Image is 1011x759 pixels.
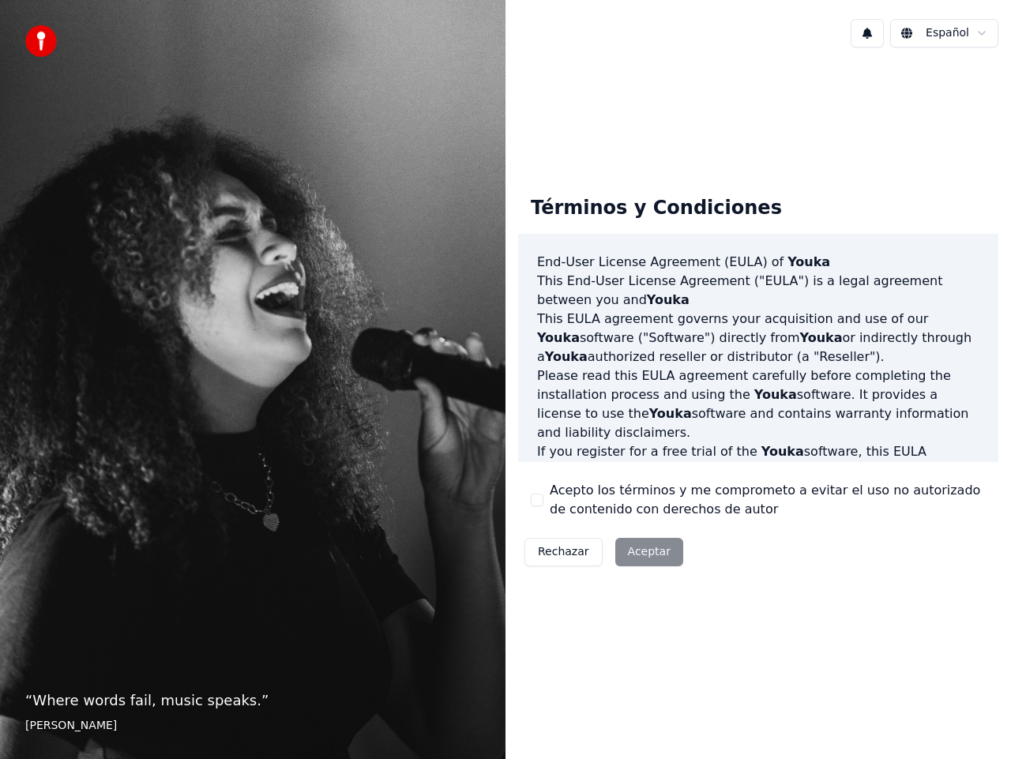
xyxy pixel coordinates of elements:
p: If you register for a free trial of the software, this EULA agreement will also govern that trial... [537,442,979,537]
span: Youka [800,330,843,345]
div: Términos y Condiciones [518,183,795,234]
label: Acepto los términos y me comprometo a evitar el uso no autorizado de contenido con derechos de autor [550,481,986,519]
span: Youka [649,406,692,421]
button: Rechazar [524,538,603,566]
span: Youka [647,292,690,307]
span: Youka [787,254,830,269]
p: “ Where words fail, music speaks. ” [25,689,480,712]
span: Youka [537,330,580,345]
p: This End-User License Agreement ("EULA") is a legal agreement between you and [537,272,979,310]
footer: [PERSON_NAME] [25,718,480,734]
h3: End-User License Agreement (EULA) of [537,253,979,272]
p: This EULA agreement governs your acquisition and use of our software ("Software") directly from o... [537,310,979,366]
p: Please read this EULA agreement carefully before completing the installation process and using th... [537,366,979,442]
span: Youka [761,444,804,459]
span: Youka [754,387,797,402]
span: Youka [545,349,588,364]
img: youka [25,25,57,57]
